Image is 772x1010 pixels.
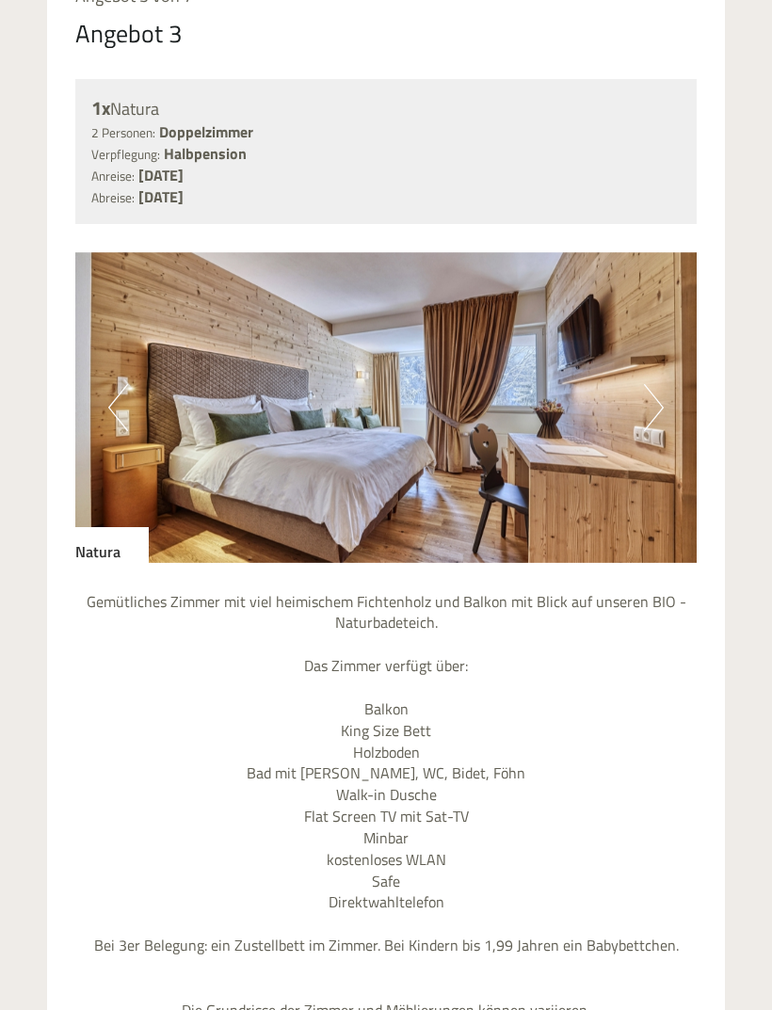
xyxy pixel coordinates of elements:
img: image [75,252,697,563]
b: Doppelzimmer [159,120,253,143]
b: [DATE] [138,164,184,186]
small: Verpflegung: [91,145,160,164]
button: Next [644,384,664,431]
b: Halbpension [164,142,247,165]
div: Angebot 3 [75,16,183,51]
div: Natura [91,95,681,122]
div: Natura [75,527,149,563]
button: Previous [108,384,128,431]
small: Abreise: [91,188,135,207]
b: [DATE] [138,185,184,208]
small: 2 Personen: [91,123,155,142]
small: Anreise: [91,167,135,185]
b: 1x [91,93,110,122]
